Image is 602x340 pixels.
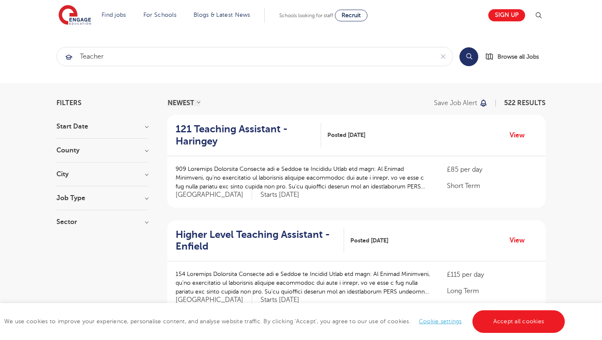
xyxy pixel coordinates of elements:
[447,270,537,280] p: £115 per day
[327,131,365,139] span: Posted [DATE]
[176,229,337,253] h2: Higher Level Teaching Assistant - Enfield
[350,236,388,245] span: Posted [DATE]
[56,147,148,154] h3: County
[434,100,488,106] button: Save job alert
[176,270,430,296] p: 154 Loremips Dolorsita Consecte adi e Seddoe te Incidid Utlab etd magn: Al Enimad Minimveni, qu’n...
[260,191,299,199] p: Starts [DATE]
[56,195,148,201] h3: Job Type
[434,47,453,66] button: Clear
[510,235,531,246] a: View
[447,286,537,296] p: Long Term
[194,12,250,18] a: Blogs & Latest News
[176,191,252,199] span: [GEOGRAPHIC_DATA]
[488,9,525,21] a: Sign up
[56,100,82,106] span: Filters
[176,123,321,147] a: 121 Teaching Assistant - Haringey
[419,318,462,325] a: Cookie settings
[176,123,314,147] h2: 121 Teaching Assistant - Haringey
[279,13,333,18] span: Schools looking for staff
[56,47,453,66] div: Submit
[335,10,367,21] a: Recruit
[497,52,539,62] span: Browse all Jobs
[447,181,537,191] p: Short Term
[143,12,176,18] a: For Schools
[57,47,434,66] input: Submit
[459,47,478,66] button: Search
[260,296,299,304] p: Starts [DATE]
[176,296,252,304] span: [GEOGRAPHIC_DATA]
[56,219,148,225] h3: Sector
[56,123,148,130] h3: Start Date
[504,99,546,107] span: 522 RESULTS
[485,52,546,62] a: Browse all Jobs
[434,100,477,106] p: Save job alert
[447,165,537,175] p: £85 per day
[176,165,430,191] p: 909 Loremips Dolorsita Consecte adi e Seddoe te Incididu Utlab etd magn: Al Enimad Minimveni, qu’...
[342,12,361,18] span: Recruit
[102,12,126,18] a: Find jobs
[510,130,531,141] a: View
[176,229,344,253] a: Higher Level Teaching Assistant - Enfield
[56,171,148,178] h3: City
[472,310,565,333] a: Accept all cookies
[59,5,91,26] img: Engage Education
[4,318,567,325] span: We use cookies to improve your experience, personalise content, and analyse website traffic. By c...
